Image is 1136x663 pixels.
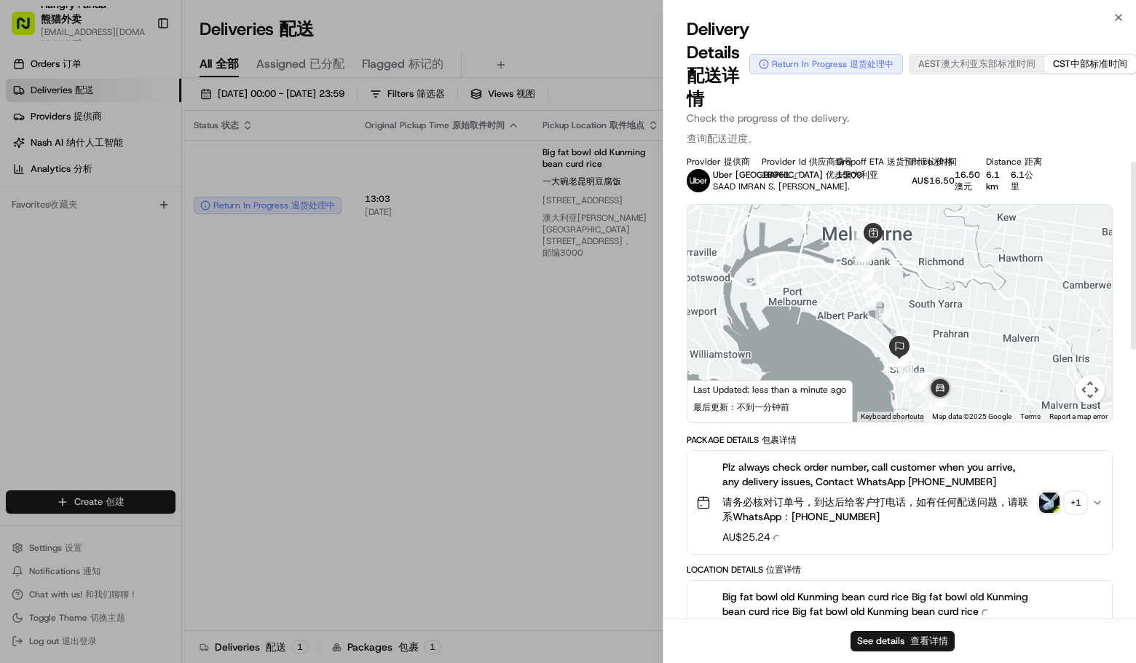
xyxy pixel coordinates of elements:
[713,181,850,192] span: SAAD IMRAN S.
[56,265,90,277] span: 8月15日
[955,169,980,192] span: 16.50澳元
[853,214,869,230] div: 11
[687,17,749,111] span: Delivery Details
[1020,412,1041,420] a: Terms (opens in new tab)
[9,320,117,346] a: 📗Knowledge Base
[856,241,872,257] div: 22
[856,245,872,261] div: 23
[837,156,888,168] div: Dropoff ETA
[687,564,1113,576] div: Location Details
[912,169,963,192] div: AU$16.50
[851,631,955,651] button: See details 查看详情
[15,58,265,82] p: Welcome 👋
[986,156,1038,168] div: Distance
[856,221,872,238] div: 14
[248,144,265,161] button: Start new chat
[687,451,1112,554] button: Plz always check order number, call customer when you arrive, any delivery issues, Contact WhatsA...
[129,226,163,238] span: 8月19日
[826,169,878,181] span: 优步澳大利亚
[986,169,1038,192] div: 6.1 km
[932,396,948,412] div: 40
[809,156,853,168] span: 供应商编号
[893,355,909,371] div: 35
[117,320,240,346] a: 💻API Documentation
[226,187,265,204] button: See all
[38,94,240,109] input: Clear
[861,412,923,422] button: Keyboard shortcuts
[749,54,903,74] button: Return In Progress 退货处理中
[687,64,739,111] span: 配送详情
[766,564,801,576] span: 位置详情
[912,377,928,393] div: 38
[864,238,880,254] div: 20
[856,236,872,252] div: 16
[121,226,126,238] span: •
[854,251,870,267] div: 25
[687,434,1113,446] div: Package Details
[1039,493,1060,513] img: photo_proof_of_pickup image
[724,156,750,168] span: 提供商
[1054,618,1086,632] span: 13:03
[722,495,1028,523] span: 请务必核对订单号，到达后给客户打电话，如有任何配送问题，请联系WhatsApp：[PHONE_NUMBER]
[103,361,176,372] a: Powered byPylon
[722,589,1049,620] span: Big fat bowl old Kunming bean curd rice Big fat bowl old Kunming bean curd rice Big fat bowl old ...
[713,169,878,181] span: Uber [GEOGRAPHIC_DATA]
[857,270,873,286] div: 26
[722,530,1033,546] span: AU$25.24
[749,54,903,74] div: Return In Progress
[891,328,907,344] div: 30
[687,169,710,192] img: uber-new-logo.jpeg
[837,169,888,181] div: 15:09
[48,265,53,277] span: •
[1076,375,1105,404] button: Map camera controls
[31,139,57,165] img: 1753817452368-0c19585d-7be3-40d9-9a41-2dc781b3d1eb
[851,215,867,231] div: 10
[1044,55,1136,74] button: CST
[891,351,907,367] div: 34
[15,15,44,44] img: Nash
[762,169,806,185] button: 1B961
[29,326,111,340] span: Knowledge Base
[45,226,118,238] span: [PERSON_NAME]
[941,58,1036,70] span: 澳大利亚东部标准时间
[29,227,41,238] img: 1736555255976-a54dd68f-1ca7-489b-9aae-adbdc363a1c4
[932,412,1011,420] span: Map data ©2025 Google
[856,246,872,262] div: 24
[687,380,853,422] div: Last Updated: less than a minute ago
[138,326,234,340] span: API Documentation
[15,212,38,235] img: Bea Lacdao
[762,434,797,446] span: 包裹详情
[887,156,957,168] span: 送货预计到达时间
[762,156,813,168] div: Provider Id
[898,366,914,382] div: 36
[693,401,789,413] span: 最后更新：不到一分钟前
[910,55,1044,74] button: AEST
[15,139,41,165] img: 1736555255976-a54dd68f-1ca7-489b-9aae-adbdc363a1c4
[687,111,1113,152] p: Check the progress of the delivery.
[910,635,948,647] span: 查看详情
[778,181,850,192] span: [PERSON_NAME].
[15,327,26,339] div: 📗
[875,308,891,324] div: 29
[1039,493,1086,513] button: photo_proof_of_pickup image+1
[66,154,200,165] div: We're available if you need us!
[857,222,873,238] div: 13
[1025,156,1042,168] span: 距离
[123,327,135,339] div: 💻
[861,239,877,255] div: 17
[861,281,877,297] div: 27
[908,372,924,388] div: 37
[861,239,877,255] div: 21
[687,132,758,145] span: 查询配送进度。
[1049,412,1108,420] a: Report a map error
[1065,493,1086,513] div: + 1
[1011,169,1033,192] span: 6.1公里
[1070,58,1127,70] span: 中部标准时间
[866,291,882,307] div: 28
[936,156,953,168] span: 价格
[850,58,894,70] span: 退货处理中
[687,156,738,168] div: Provider
[66,139,239,154] div: Start new chat
[866,237,882,253] div: 19
[853,224,869,240] div: 15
